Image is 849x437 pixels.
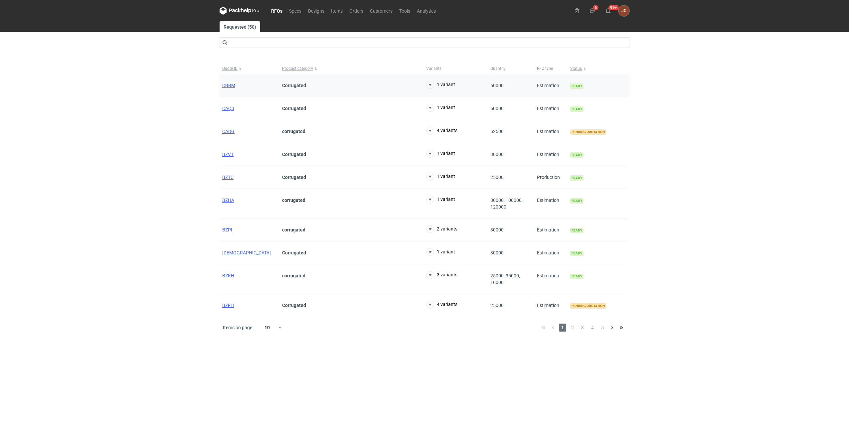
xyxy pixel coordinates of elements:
[282,198,305,203] strong: corrugated
[222,303,234,308] a: BZFH
[570,198,584,204] span: Ready
[534,241,568,264] div: Estimation
[426,196,455,204] button: 1 variant
[618,5,629,16] button: JG
[490,227,504,232] span: 30000
[490,129,504,134] span: 62500
[282,303,306,308] strong: Corrugated
[220,21,260,32] a: Requested (50)
[534,264,568,294] div: Estimation
[570,152,584,158] span: Ready
[534,218,568,241] div: Estimation
[426,81,455,89] button: 1 variant
[426,66,441,71] span: Variants
[490,198,523,210] span: 80000, 100000, 120000
[222,175,234,180] a: BZTC
[490,273,520,285] span: 25000, 35000, 10000
[534,189,568,218] div: Estimation
[570,129,606,135] span: Pending quotation
[534,166,568,189] div: Production
[618,5,629,16] div: Joanna Grobelna
[579,324,586,332] span: 3
[426,173,455,181] button: 1 variant
[286,7,305,15] a: Specs
[396,7,414,15] a: Tools
[599,324,606,332] span: 5
[222,227,232,232] a: BZPI
[414,7,439,15] a: Analytics
[222,129,235,134] a: CADG
[282,83,306,88] strong: Corrugated
[559,324,566,332] span: 1
[426,301,457,309] button: 4 variants
[534,120,568,143] div: Estimation
[490,83,504,88] span: 60000
[367,7,396,15] a: Customers
[279,63,424,74] button: Product category
[282,273,305,278] strong: corrugated
[490,66,506,71] span: Quantity
[222,250,271,255] a: [DEMOGRAPHIC_DATA]
[220,7,259,15] svg: Packhelp Pro
[305,7,328,15] a: Designs
[346,7,367,15] a: Orders
[570,106,584,112] span: Ready
[587,5,598,16] button: 5
[570,251,584,256] span: Ready
[570,83,584,89] span: Ready
[490,303,504,308] span: 25000
[570,175,584,181] span: Ready
[426,248,455,256] button: 1 variant
[426,127,457,135] button: 4 variants
[223,324,252,331] span: Items on page
[568,63,627,74] button: Status
[570,303,606,309] span: Pending quotation
[282,129,305,134] strong: corrugated
[534,97,568,120] div: Estimation
[282,66,313,71] span: Product category
[222,83,235,88] a: CBBM
[490,152,504,157] span: 30000
[282,250,306,255] strong: Corrugated
[490,106,504,111] span: 60000
[222,198,234,203] a: BZHA
[256,323,278,332] div: 10
[570,228,584,233] span: Ready
[490,175,504,180] span: 25000
[222,152,234,157] a: BZVT
[222,273,234,278] a: BZKH
[222,66,238,71] span: Quote ID
[426,150,455,158] button: 1 variant
[220,63,279,74] button: Quote ID
[534,74,568,97] div: Estimation
[282,106,306,111] strong: Corrugated
[537,66,553,71] span: RFQ type
[426,225,457,233] button: 2 variants
[570,274,584,279] span: Ready
[426,104,455,112] button: 1 variant
[490,250,504,255] span: 30000
[222,106,234,111] a: CAQJ
[282,227,305,232] strong: corrugated
[328,7,346,15] a: Items
[534,294,568,317] div: Estimation
[534,143,568,166] div: Estimation
[589,324,596,332] span: 4
[282,152,306,157] strong: Corrugated
[282,175,306,180] strong: Corrugated
[426,271,457,279] button: 3 variants
[570,66,582,71] span: Status
[569,324,576,332] span: 2
[603,5,613,16] button: 99+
